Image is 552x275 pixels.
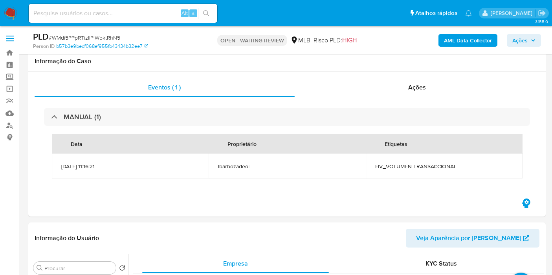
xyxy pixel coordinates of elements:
[408,83,426,92] span: Ações
[465,10,472,16] a: Notificações
[314,36,357,45] span: Risco PLD:
[35,57,539,65] h1: Informação do Caso
[491,9,535,17] p: lucas.barboza@mercadolivre.com
[37,265,43,271] button: Procurar
[425,259,457,268] span: KYC Status
[44,108,530,126] div: MANUAL (1)
[218,163,356,170] span: lbarbozadeol
[182,9,188,17] span: Alt
[192,9,194,17] span: s
[342,36,357,45] span: HIGH
[35,234,99,242] h1: Informação do Usuário
[33,43,55,50] b: Person ID
[217,35,287,46] p: OPEN - WAITING REVIEW
[61,134,92,153] div: Data
[148,83,181,92] span: Eventos ( 1 )
[375,134,417,153] div: Etiquetas
[119,265,125,273] button: Retornar ao pedido padrão
[223,259,248,268] span: Empresa
[218,134,266,153] div: Proprietário
[64,113,101,121] h3: MANUAL (1)
[438,34,497,47] button: AML Data Collector
[416,229,521,248] span: Veja Aparência por [PERSON_NAME]
[29,8,217,18] input: Pesquise usuários ou casos...
[415,9,457,17] span: Atalhos rápidos
[49,34,120,42] span: # WMdi5PPpRTizlIPIWbktRhN5
[375,163,513,170] span: HV_VOLUMEN TRANSACCIONAL
[290,36,310,45] div: MLB
[198,8,214,19] button: search-icon
[444,34,492,47] b: AML Data Collector
[33,30,49,43] b: PLD
[406,229,539,248] button: Veja Aparência por [PERSON_NAME]
[44,265,113,272] input: Procurar
[61,163,199,170] span: [DATE] 11:16:21
[512,34,528,47] span: Ações
[507,34,541,47] button: Ações
[538,9,546,17] a: Sair
[56,43,148,50] a: b57b3e9bedf068ef955fb43434b32ee7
